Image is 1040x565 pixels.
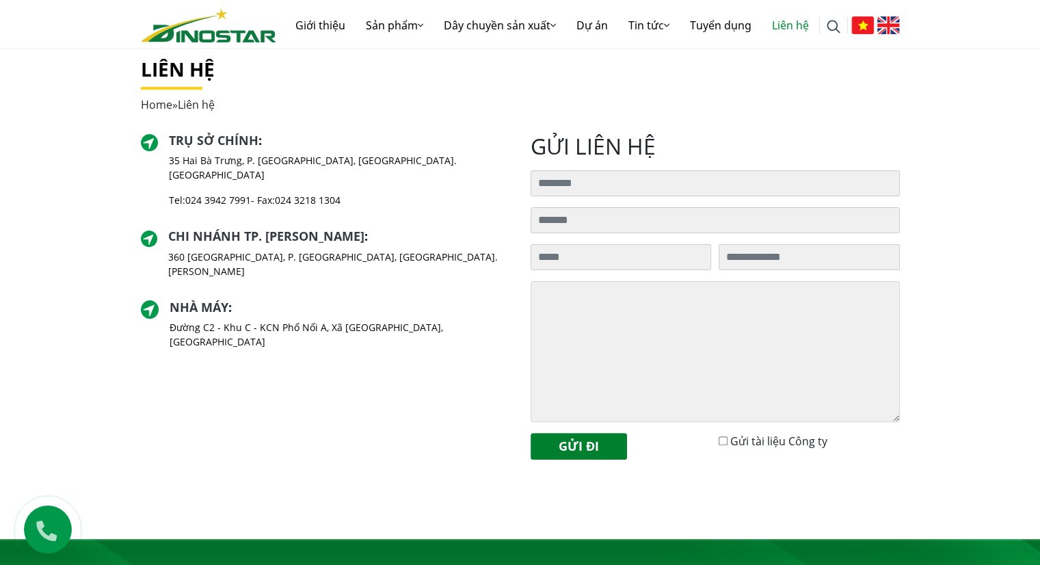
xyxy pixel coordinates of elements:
[434,3,566,47] a: Dây chuyền sản xuất
[169,133,509,148] h2: :
[141,231,157,247] img: directer
[827,20,840,34] img: search
[285,3,356,47] a: Giới thiệu
[168,229,510,244] h2: :
[168,250,510,278] p: 360 [GEOGRAPHIC_DATA], P. [GEOGRAPHIC_DATA], [GEOGRAPHIC_DATA]. [PERSON_NAME]
[178,97,215,112] span: Liên hệ
[730,433,827,449] label: Gửi tài liệu Công ty
[141,300,159,319] img: directer
[531,133,900,159] h2: gửi liên hệ
[618,3,680,47] a: Tin tức
[169,193,509,207] p: Tel: - Fax:
[141,134,159,152] img: directer
[141,97,172,112] a: Home
[170,300,509,315] h2: :
[185,194,251,207] a: 024 3942 7991
[141,8,276,42] img: logo
[168,228,364,244] a: Chi nhánh TP. [PERSON_NAME]
[169,132,258,148] a: Trụ sở chính
[275,194,341,207] a: 024 3218 1304
[141,58,900,81] h1: Liên hệ
[566,3,618,47] a: Dự án
[680,3,762,47] a: Tuyển dụng
[170,320,509,349] p: Đường C2 - Khu C - KCN Phố Nối A, Xã [GEOGRAPHIC_DATA], [GEOGRAPHIC_DATA]
[141,97,215,112] span: »
[169,153,509,182] p: 35 Hai Bà Trưng, P. [GEOGRAPHIC_DATA], [GEOGRAPHIC_DATA]. [GEOGRAPHIC_DATA]
[356,3,434,47] a: Sản phẩm
[170,299,228,315] a: Nhà máy
[877,16,900,34] img: English
[851,16,874,34] img: Tiếng Việt
[762,3,819,47] a: Liên hệ
[531,433,627,460] button: Gửi đi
